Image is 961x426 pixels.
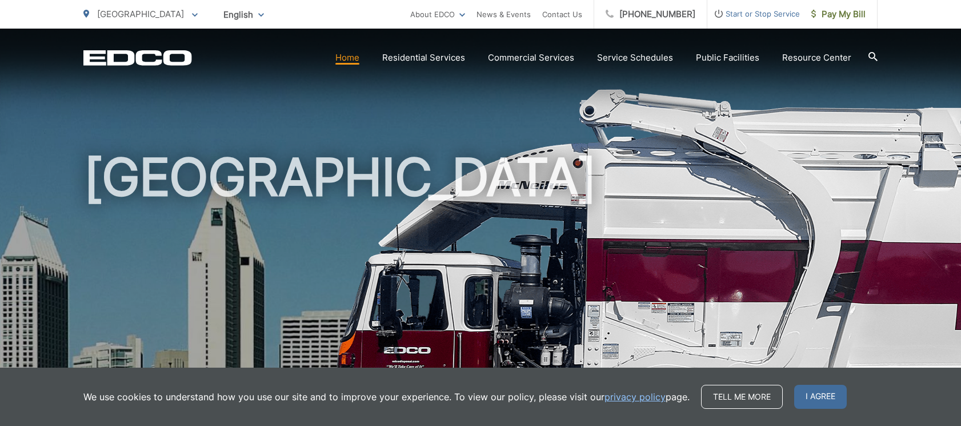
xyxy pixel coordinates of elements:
a: Commercial Services [488,51,574,65]
a: privacy policy [604,390,666,404]
span: English [215,5,273,25]
a: Residential Services [382,51,465,65]
a: News & Events [477,7,531,21]
a: EDCD logo. Return to the homepage. [83,50,192,66]
a: Tell me more [701,385,783,409]
a: About EDCO [410,7,465,21]
a: Public Facilities [696,51,759,65]
span: Pay My Bill [811,7,866,21]
a: Resource Center [782,51,851,65]
span: I agree [794,385,847,409]
span: [GEOGRAPHIC_DATA] [97,9,184,19]
a: Home [335,51,359,65]
p: We use cookies to understand how you use our site and to improve your experience. To view our pol... [83,390,690,404]
a: Service Schedules [597,51,673,65]
a: Contact Us [542,7,582,21]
